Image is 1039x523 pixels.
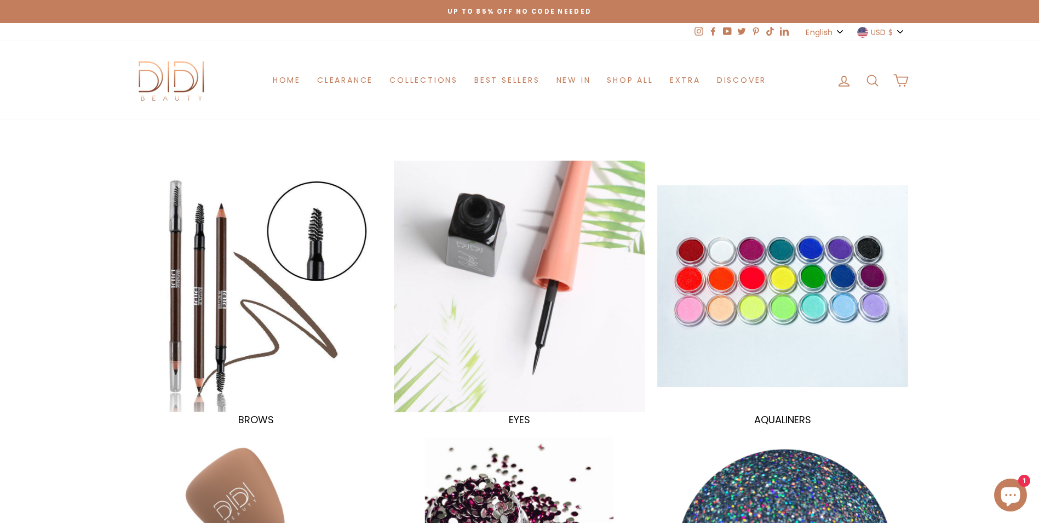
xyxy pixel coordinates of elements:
button: English [802,23,848,41]
a: Clearance [309,70,381,90]
a: Shop All [599,70,661,90]
button: USD $ [854,23,909,41]
a: Collections [381,70,466,90]
inbox-online-store-chat: Shopify online store chat [991,479,1030,514]
a: Extra [662,70,709,90]
span: English [806,26,833,38]
img: Didi Beauty Co. [131,58,213,103]
span: AQUALINERS [754,413,811,427]
a: Best Sellers [466,70,548,90]
span: EYES [509,413,530,427]
a: Discover [709,70,774,90]
span: USD $ [871,26,893,38]
a: Home [265,70,309,90]
a: EYES [394,161,645,425]
span: BROWS [238,413,274,427]
a: AQUALINERS [657,161,909,425]
a: New in [548,70,599,90]
ul: Primary [265,70,774,90]
span: Up to 85% off NO CODE NEEDED [447,7,592,16]
a: BROWS [131,161,382,425]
